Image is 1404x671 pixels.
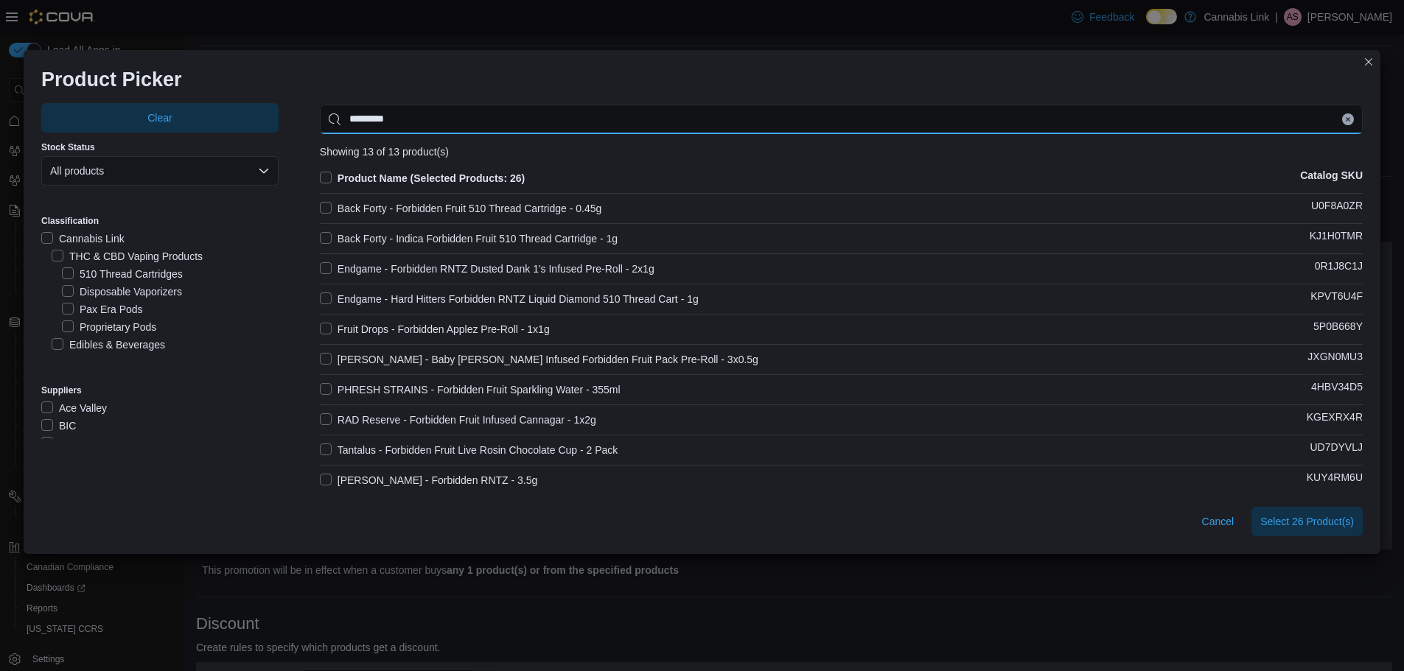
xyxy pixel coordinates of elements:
[1315,260,1363,278] p: 0R1J8C1J
[1260,514,1354,529] span: Select 26 Product(s)
[52,336,165,354] label: Edibles & Beverages
[1311,200,1363,217] p: U0F8A0ZR
[1300,169,1363,187] p: Catalog SKU
[147,110,172,125] span: Clear
[320,146,1363,158] div: Showing 13 of 13 product(s)
[1313,320,1363,338] p: 5P0B668Y
[1310,441,1363,459] p: UD7DYVLJ
[41,68,182,91] h1: Product Picker
[41,399,107,417] label: Ace Valley
[320,105,1363,134] input: Use aria labels when no actual label is in use
[1196,507,1240,536] button: Cancel
[320,290,699,308] label: Endgame - Hard Hitters Forbidden RNTZ Liquid Diamond 510 Thread Cart - 1g
[41,103,279,133] button: Clear
[1360,53,1377,71] button: Closes this modal window
[320,381,621,398] label: PHRESH STRAINS - Forbidden Fruit Sparkling Water - 355ml
[320,441,618,459] label: Tantalus - Forbidden Fruit Live Rosin Chocolate Cup - 2 Pack
[320,169,525,187] label: Product Name (Selected Products: 26)
[62,301,143,318] label: Pax Era Pods
[320,351,758,368] label: [PERSON_NAME] - Baby [PERSON_NAME] Infused Forbidden Fruit Pack Pre-Roll - 3x0.5g
[1342,113,1354,125] button: Clear input
[320,411,596,429] label: RAD Reserve - Forbidden Fruit Infused Cannagar - 1x2g
[41,215,99,227] label: Classification
[1251,507,1363,536] button: Select 26 Product(s)
[320,471,538,489] label: [PERSON_NAME] - Forbidden RNTZ - 3.5g
[41,435,97,452] label: Bzz Box
[62,265,183,283] label: 510 Thread Cartridges
[1307,471,1363,489] p: KUY4RM6U
[1310,290,1363,308] p: KPVT6U4F
[1307,411,1363,429] p: KGEXRX4R
[52,247,203,265] label: THC & CBD Vaping Products
[62,283,182,301] label: Disposable Vaporizers
[320,260,654,278] label: Endgame - Forbidden RNTZ Dusted Dank 1's Infused Pre-Roll - 2x1g
[320,200,601,217] label: Back Forty - Forbidden Fruit 510 Thread Cartridge - 0.45g
[62,318,156,336] label: Proprietary Pods
[320,230,618,247] label: Back Forty - Indica Forbidden Fruit 510 Thread Cartridge - 1g
[41,230,125,247] label: Cannabis Link
[41,417,76,435] label: BIC
[1202,514,1234,529] span: Cancel
[41,156,279,186] button: All products
[41,141,95,153] label: Stock Status
[1311,381,1363,398] p: 4HBV34D5
[62,354,142,371] label: Baked Goods
[1307,351,1363,368] p: JXGN0MU3
[41,384,82,396] label: Suppliers
[320,320,550,338] label: Fruit Drops - Forbidden Applez Pre-Roll - 1x1g
[1310,230,1363,247] p: KJ1H0TMR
